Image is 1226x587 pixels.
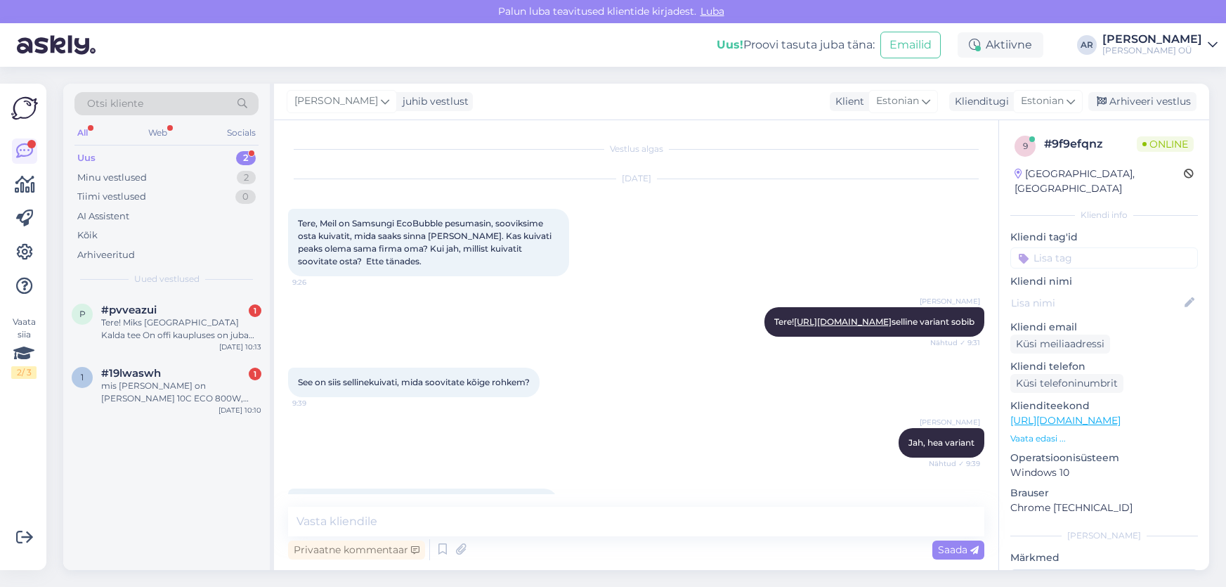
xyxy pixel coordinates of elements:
div: [PERSON_NAME] [1010,529,1198,542]
a: [URL][DOMAIN_NAME] [794,316,892,327]
span: Estonian [876,93,919,109]
p: Kliendi nimi [1010,274,1198,289]
div: All [74,124,91,142]
div: Vestlus algas [288,143,984,155]
span: p [79,309,86,319]
p: Chrome [TECHNICAL_ID] [1010,501,1198,515]
p: Kliendi email [1010,320,1198,335]
span: Estonian [1021,93,1064,109]
span: #19lwaswh [101,367,161,380]
p: Märkmed [1010,550,1198,565]
div: [DATE] 10:13 [219,342,261,352]
p: Kliendi tag'id [1010,230,1198,245]
div: Arhiveeri vestlus [1088,92,1196,111]
input: Lisa nimi [1011,295,1182,311]
div: 2 [236,151,256,165]
p: Vaata edasi ... [1010,432,1198,445]
span: Nähtud ✓ 9:39 [927,458,980,469]
div: 1 [249,368,261,380]
span: #pvveazui [101,304,157,316]
div: mis [PERSON_NAME] on [PERSON_NAME] 10C ECO 800W, Highway ja Kaabo Mantis 8 ECO800 [101,380,261,405]
div: Aktiivne [958,32,1043,58]
div: Vaata siia [11,316,37,379]
span: See on siis sellinekuivati, mida soovitate kõige rohkem? [298,377,530,387]
div: juhib vestlust [397,94,469,109]
div: Arhiveeritud [77,248,135,262]
div: Web [145,124,170,142]
p: Klienditeekond [1010,399,1198,413]
p: Windows 10 [1010,465,1198,480]
img: Askly Logo [11,95,38,122]
span: [PERSON_NAME] [920,417,980,427]
p: Brauser [1010,486,1198,501]
span: Tere! selline variant sobib [774,316,974,327]
div: Tiimi vestlused [77,190,146,204]
div: [PERSON_NAME] [1102,34,1202,45]
div: Kõik [77,228,98,243]
span: Otsi kliente [87,96,143,111]
span: [PERSON_NAME] [294,93,378,109]
span: [PERSON_NAME] [920,296,980,307]
div: Klienditugi [949,94,1009,109]
div: [GEOGRAPHIC_DATA], [GEOGRAPHIC_DATA] [1015,167,1184,196]
span: Uued vestlused [134,273,200,285]
span: Tere, Meil on Samsungi EcoBubble pesumasin, sooviksime osta kuivatit, mida saaks sinna [PERSON_NA... [298,218,554,266]
div: Proovi tasuta juba täna: [717,37,875,53]
span: Jah, hea variant [908,437,974,448]
span: 9:26 [292,277,345,288]
span: Nähtud ✓ 9:31 [927,337,980,348]
span: 9 [1023,141,1028,151]
span: Online [1137,136,1194,152]
div: Minu vestlused [77,171,147,185]
p: Operatsioonisüsteem [1010,451,1198,465]
span: Luba [696,5,729,18]
div: 2 [237,171,256,185]
div: Privaatne kommentaar [288,541,425,560]
span: 1 [81,372,84,382]
div: Kliendi info [1010,209,1198,221]
button: Emailid [880,32,941,58]
div: Tere! Miks [GEOGRAPHIC_DATA] Kalda tee On offi kaupluses on juba pikemat aega ainult 1 aurutriikr... [101,316,261,342]
input: Lisa tag [1010,247,1198,269]
div: [DATE] [288,172,984,185]
a: [URL][DOMAIN_NAME] [1010,414,1121,427]
div: Socials [224,124,259,142]
p: Kliendi telefon [1010,359,1198,374]
div: # 9f9efqnz [1044,136,1137,153]
div: Küsi meiliaadressi [1010,335,1110,354]
div: [PERSON_NAME] OÜ [1102,45,1202,56]
b: Uus! [717,38,743,51]
div: Uus [77,151,96,165]
div: Küsi telefoninumbrit [1010,374,1123,393]
span: 9:39 [292,398,345,408]
div: AR [1077,35,1097,55]
div: 0 [235,190,256,204]
span: Saada [938,543,979,556]
div: 2 / 3 [11,366,37,379]
div: Klient [830,94,864,109]
div: [DATE] 10:10 [219,405,261,415]
a: [PERSON_NAME][PERSON_NAME] OÜ [1102,34,1218,56]
div: AI Assistent [77,209,129,224]
div: 1 [249,304,261,317]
